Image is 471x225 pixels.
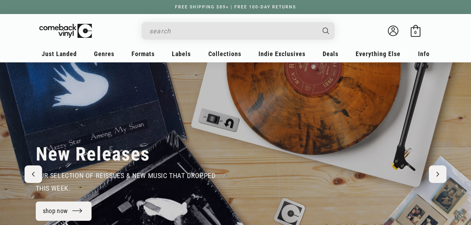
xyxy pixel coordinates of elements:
input: search [149,24,316,38]
div: Search [142,22,335,40]
a: FREE SHIPPING $89+ | FREE 100-DAY RETURNS [168,5,303,9]
span: Deals [323,50,338,57]
span: Info [418,50,430,57]
span: Genres [94,50,114,57]
a: shop now [36,202,92,221]
span: our selection of reissues & new music that dropped this week. [36,171,216,192]
span: Indie Exclusives [258,50,305,57]
h2: New Releases [36,143,150,166]
span: Collections [208,50,241,57]
span: Just Landed [42,50,77,57]
button: Search [316,22,335,40]
span: Labels [172,50,191,57]
span: Formats [132,50,155,57]
span: Everything Else [356,50,401,57]
span: 0 [414,30,417,35]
